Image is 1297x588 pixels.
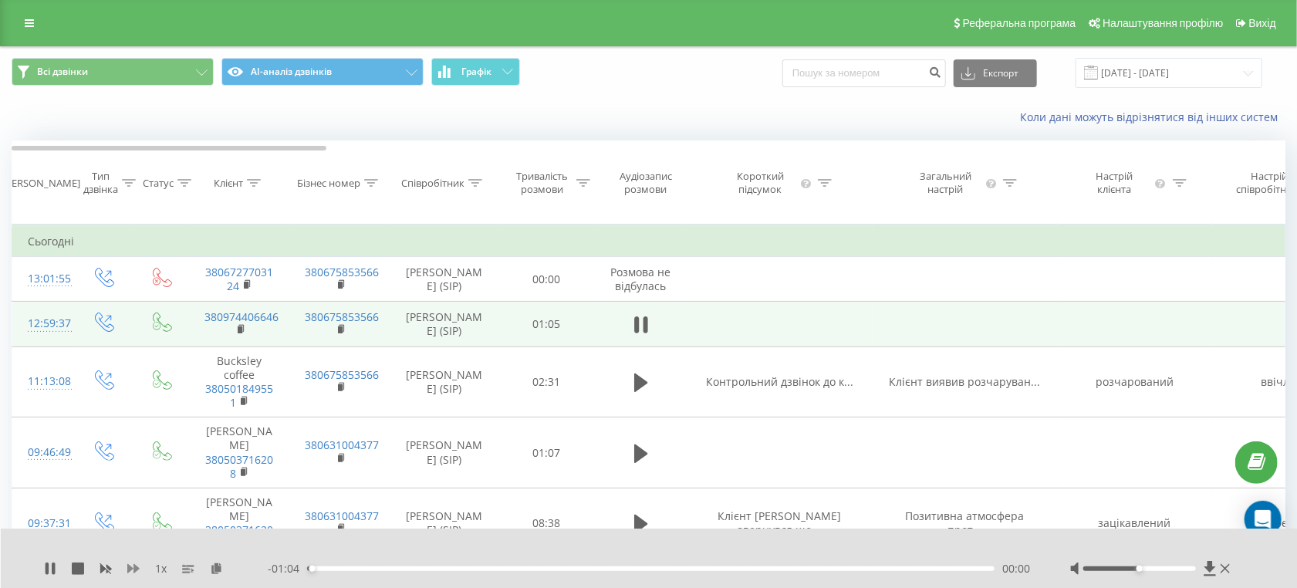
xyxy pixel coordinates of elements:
[1245,501,1282,538] div: Open Intercom Messenger
[12,58,214,86] button: Всі дзвінки
[306,309,380,324] a: 380675853566
[390,417,498,488] td: [PERSON_NAME] (SIP)
[297,177,360,190] div: Бізнес номер
[268,561,307,576] span: - 01:04
[954,59,1037,87] button: Експорт
[221,58,424,86] button: AI-аналіз дзвінків
[206,265,274,293] a: 3806727703124
[190,346,290,417] td: Bucksley coffee
[1137,566,1143,572] div: Accessibility label
[498,488,595,559] td: 08:38
[498,302,595,346] td: 01:05
[306,509,380,523] a: 380631004377
[1002,561,1030,576] span: 00:00
[498,417,595,488] td: 01:07
[512,170,573,196] div: Тривалість розмови
[28,438,59,468] div: 09:46:49
[718,509,842,537] span: Клієнт [PERSON_NAME] звернувся що...
[306,438,380,452] a: 380631004377
[498,346,595,417] td: 02:31
[782,59,946,87] input: Пошук за номером
[37,66,88,78] span: Всі дзвінки
[390,302,498,346] td: [PERSON_NAME] (SIP)
[608,170,683,196] div: Аудіозапис розмови
[28,367,59,397] div: 11:13:08
[28,309,59,339] div: 12:59:37
[390,346,498,417] td: [PERSON_NAME] (SIP)
[155,561,167,576] span: 1 x
[1058,488,1212,559] td: зацікавлений
[611,265,671,293] span: Розмова не відбулась
[28,264,59,294] div: 13:01:55
[906,509,1025,537] span: Позитивна атмосфера прот...
[206,522,274,551] a: 380503716208
[963,17,1076,29] span: Реферальна програма
[306,367,380,382] a: 380675853566
[724,170,798,196] div: Короткий підсумок
[909,170,983,196] div: Загальний настрій
[890,374,1041,389] span: Клієнт виявив розчаруван...
[431,58,520,86] button: Графік
[205,309,279,324] a: 380974406646
[1058,346,1212,417] td: розчарований
[1103,17,1223,29] span: Налаштування профілю
[401,177,464,190] div: Співробітник
[1079,170,1150,196] div: Настрій клієнта
[706,374,853,389] span: Контрольний дзвінок до к...
[190,488,290,559] td: [PERSON_NAME]
[28,509,59,539] div: 09:37:31
[1249,17,1276,29] span: Вихід
[83,170,118,196] div: Тип дзвінка
[390,488,498,559] td: [PERSON_NAME] (SIP)
[206,381,274,410] a: 380501849551
[461,66,491,77] span: Графік
[306,265,380,279] a: 380675853566
[206,452,274,481] a: 380503716208
[309,566,316,572] div: Accessibility label
[498,257,595,302] td: 00:00
[2,177,80,190] div: [PERSON_NAME]
[390,257,498,302] td: [PERSON_NAME] (SIP)
[1020,110,1285,124] a: Коли дані можуть відрізнятися вiд інших систем
[214,177,243,190] div: Клієнт
[190,417,290,488] td: [PERSON_NAME]
[143,177,174,190] div: Статус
